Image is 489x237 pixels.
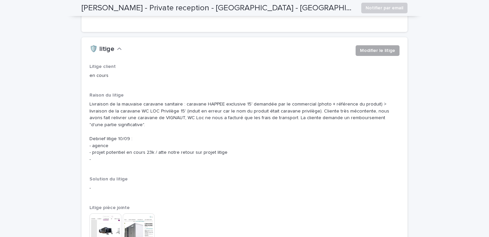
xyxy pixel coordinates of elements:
button: Notifier par email [361,3,407,13]
button: Modifier le litige [356,45,400,56]
span: Solution du litige [89,177,128,181]
span: Modifier le litige [360,47,395,54]
p: en cours [89,72,188,79]
h2: [PERSON_NAME] - Private reception - [GEOGRAPHIC_DATA] - [GEOGRAPHIC_DATA]-[GEOGRAPHIC_DATA] [81,3,356,13]
span: Litige pièce jointe [89,205,130,210]
p: - [89,185,400,192]
p: Livraison de la mauvaise caravane sanitaire : caravane HAPPEE exclusive 15' demandée par le comme... [89,101,400,163]
span: Litige client [89,64,116,69]
span: Notifier par email [366,5,403,11]
span: Raison du litige [89,93,124,98]
button: 🛡️ litige [89,45,122,53]
h2: 🛡️ litige [89,45,114,53]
